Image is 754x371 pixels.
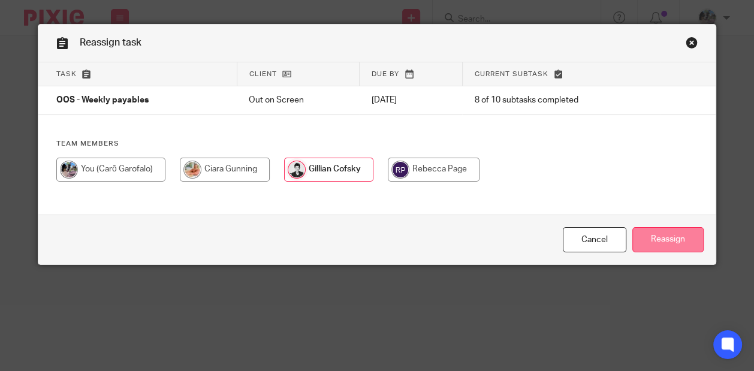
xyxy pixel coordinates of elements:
[462,86,660,115] td: 8 of 10 subtasks completed
[563,227,626,253] a: Close this dialog window
[80,38,141,47] span: Reassign task
[56,139,698,149] h4: Team members
[56,96,149,105] span: OOS - Weekly payables
[249,94,347,106] p: Out on Screen
[632,227,704,253] input: Reassign
[249,71,277,77] span: Client
[686,37,698,53] a: Close this dialog window
[56,71,77,77] span: Task
[372,94,451,106] p: [DATE]
[475,71,548,77] span: Current subtask
[372,71,399,77] span: Due by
